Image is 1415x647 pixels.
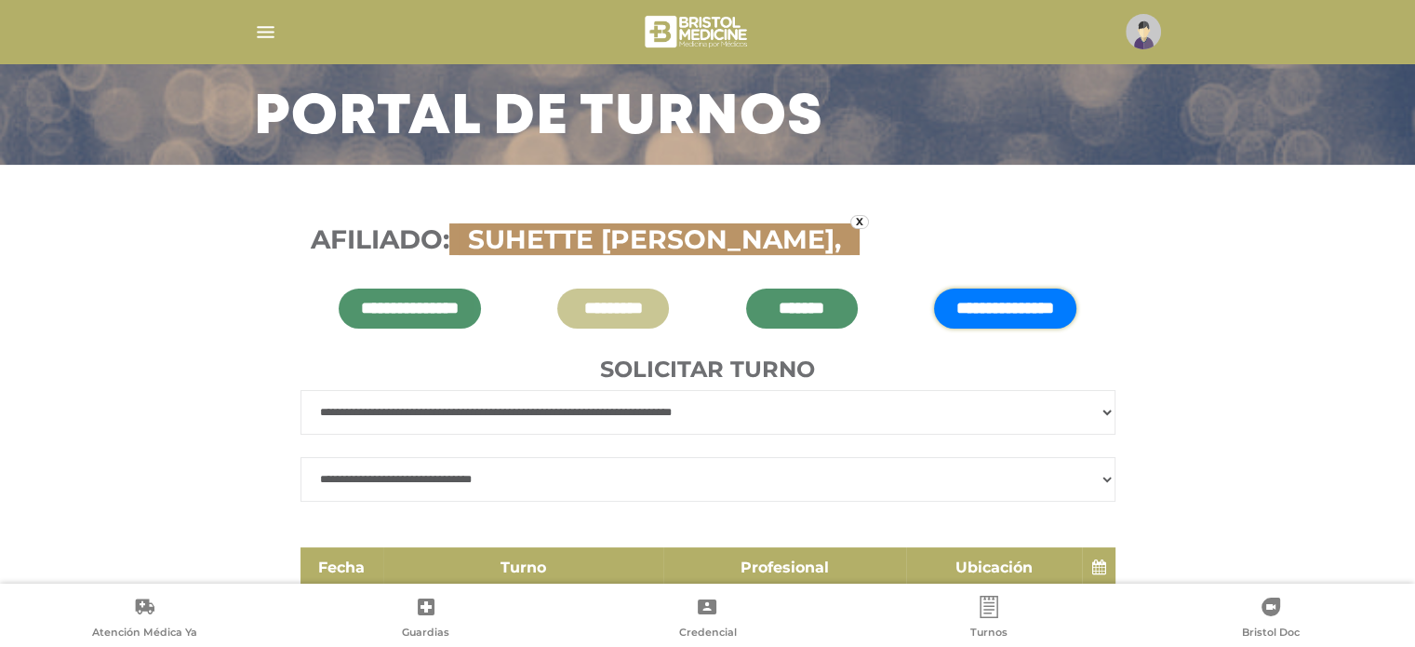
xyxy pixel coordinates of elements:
[567,596,848,643] a: Credencial
[383,547,662,588] th: Turno
[4,596,286,643] a: Atención Médica Ya
[663,547,906,588] th: Profesional
[92,626,197,642] span: Atención Médica Ya
[300,547,384,588] th: Fecha
[300,357,1115,384] h4: Solicitar turno
[850,215,869,229] a: x
[254,20,277,44] img: Cober_menu-lines-white.svg
[1129,596,1411,643] a: Bristol Doc
[1126,14,1161,49] img: profile-placeholder.svg
[678,626,736,642] span: Credencial
[848,596,1130,643] a: Turnos
[906,547,1083,588] th: Ubicación
[311,224,1105,256] h3: Afiliado:
[1242,626,1300,642] span: Bristol Doc
[286,596,567,643] a: Guardias
[254,94,823,142] h3: Portal de turnos
[970,626,1008,642] span: Turnos
[402,626,449,642] span: Guardias
[459,223,850,255] span: SUHETTE [PERSON_NAME],
[642,9,753,54] img: bristol-medicine-blanco.png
